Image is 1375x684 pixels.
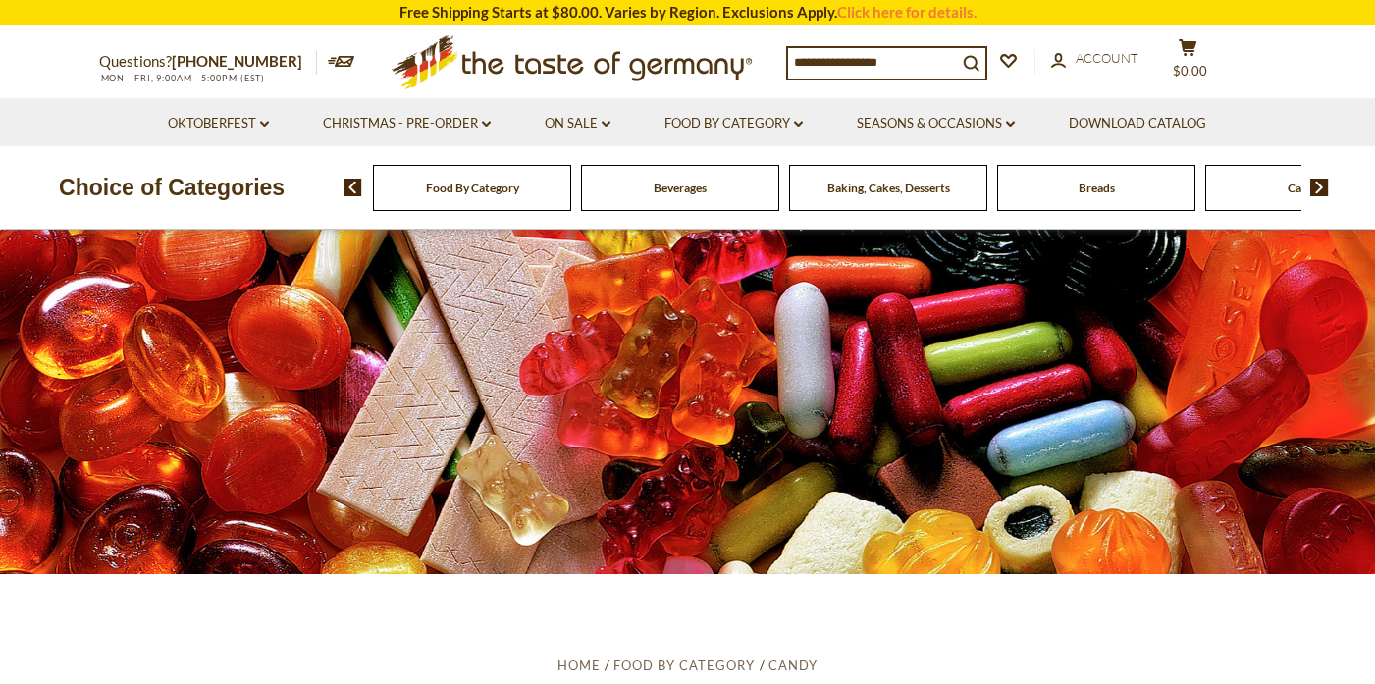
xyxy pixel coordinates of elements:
[1310,179,1329,196] img: next arrow
[1076,50,1138,66] span: Account
[1173,63,1207,79] span: $0.00
[857,113,1015,134] a: Seasons & Occasions
[1079,181,1115,195] a: Breads
[664,113,803,134] a: Food By Category
[654,181,707,195] a: Beverages
[99,49,317,75] p: Questions?
[1069,113,1206,134] a: Download Catalog
[1159,38,1218,87] button: $0.00
[323,113,491,134] a: Christmas - PRE-ORDER
[1288,181,1321,195] a: Candy
[99,73,266,83] span: MON - FRI, 9:00AM - 5:00PM (EST)
[613,658,755,673] a: Food By Category
[545,113,610,134] a: On Sale
[827,181,950,195] a: Baking, Cakes, Desserts
[837,3,977,21] a: Click here for details.
[768,658,818,673] a: Candy
[426,181,519,195] a: Food By Category
[557,658,601,673] a: Home
[344,179,362,196] img: previous arrow
[1051,48,1138,70] a: Account
[168,113,269,134] a: Oktoberfest
[172,52,302,70] a: [PHONE_NUMBER]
